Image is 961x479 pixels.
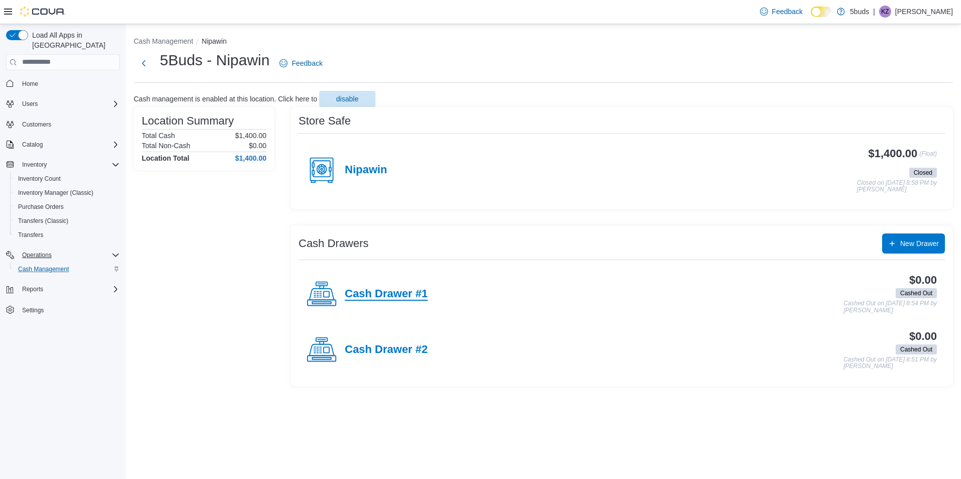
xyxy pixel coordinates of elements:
[142,115,234,127] h3: Location Summary
[292,58,322,68] span: Feedback
[909,274,937,286] h3: $0.00
[895,6,953,18] p: [PERSON_NAME]
[909,330,937,342] h3: $0.00
[772,7,803,17] span: Feedback
[873,6,875,18] p: |
[869,148,918,160] h3: $1,400.00
[18,159,120,171] span: Inventory
[18,203,64,211] span: Purchase Orders
[2,158,124,172] button: Inventory
[10,186,124,200] button: Inventory Manager (Classic)
[22,100,38,108] span: Users
[10,214,124,228] button: Transfers (Classic)
[299,115,351,127] h3: Store Safe
[134,95,317,103] p: Cash management is enabled at this location. Click here to
[18,189,93,197] span: Inventory Manager (Classic)
[10,172,124,186] button: Inventory Count
[134,36,953,48] nav: An example of EuiBreadcrumbs
[881,6,889,18] span: KZ
[914,168,932,177] span: Closed
[882,233,945,254] button: New Drawer
[22,251,52,259] span: Operations
[14,229,120,241] span: Transfers
[896,288,937,298] span: Cashed Out
[2,138,124,152] button: Catalog
[22,161,47,169] span: Inventory
[857,180,937,193] p: Closed on [DATE] 8:58 PM by [PERSON_NAME]
[843,356,937,370] p: Cashed Out on [DATE] 8:51 PM by [PERSON_NAME]
[756,2,807,22] a: Feedback
[909,168,937,178] span: Closed
[843,300,937,314] p: Cashed Out on [DATE] 8:54 PM by [PERSON_NAME]
[900,238,939,249] span: New Drawer
[22,141,43,149] span: Catalog
[20,7,65,17] img: Cova
[900,345,932,354] span: Cashed Out
[345,164,387,177] h4: Nipawin
[18,98,42,110] button: Users
[18,118,120,131] span: Customers
[18,77,120,90] span: Home
[896,344,937,354] span: Cashed Out
[18,217,68,225] span: Transfers (Classic)
[14,201,68,213] a: Purchase Orders
[18,249,56,261] button: Operations
[10,262,124,276] button: Cash Management
[2,97,124,111] button: Users
[14,263,120,275] span: Cash Management
[2,282,124,296] button: Reports
[28,30,120,50] span: Load All Apps in [GEOGRAPHIC_DATA]
[18,98,120,110] span: Users
[879,6,891,18] div: Keith Ziemann
[18,231,43,239] span: Transfers
[18,283,47,295] button: Reports
[10,228,124,242] button: Transfers
[275,53,326,73] a: Feedback
[14,173,120,185] span: Inventory Count
[850,6,869,18] p: 5buds
[22,80,38,88] span: Home
[18,265,69,273] span: Cash Management
[336,94,358,104] span: disable
[14,187,98,199] a: Inventory Manager (Classic)
[18,118,55,131] a: Customers
[14,229,47,241] a: Transfers
[2,248,124,262] button: Operations
[160,50,269,70] h1: 5Buds - Nipawin
[919,148,937,166] p: (Float)
[142,132,175,140] h6: Total Cash
[18,249,120,261] span: Operations
[345,343,428,356] h4: Cash Drawer #2
[134,37,193,45] button: Cash Management
[811,7,832,17] input: Dark Mode
[18,139,120,151] span: Catalog
[235,132,266,140] p: $1,400.00
[202,37,227,45] button: Nipawin
[2,302,124,317] button: Settings
[18,78,42,90] a: Home
[134,53,154,73] button: Next
[299,237,368,250] h3: Cash Drawers
[18,139,47,151] button: Catalog
[235,154,266,162] h4: $1,400.00
[14,215,120,227] span: Transfers (Classic)
[900,289,932,298] span: Cashed Out
[249,142,266,150] p: $0.00
[10,200,124,214] button: Purchase Orders
[14,215,72,227] a: Transfers (Classic)
[18,159,51,171] button: Inventory
[18,303,120,316] span: Settings
[319,91,375,107] button: disable
[18,283,120,295] span: Reports
[22,121,51,129] span: Customers
[14,173,65,185] a: Inventory Count
[142,142,190,150] h6: Total Non-Cash
[14,201,120,213] span: Purchase Orders
[22,285,43,293] span: Reports
[18,304,48,316] a: Settings
[14,187,120,199] span: Inventory Manager (Classic)
[345,288,428,301] h4: Cash Drawer #1
[2,117,124,132] button: Customers
[142,154,189,162] h4: Location Total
